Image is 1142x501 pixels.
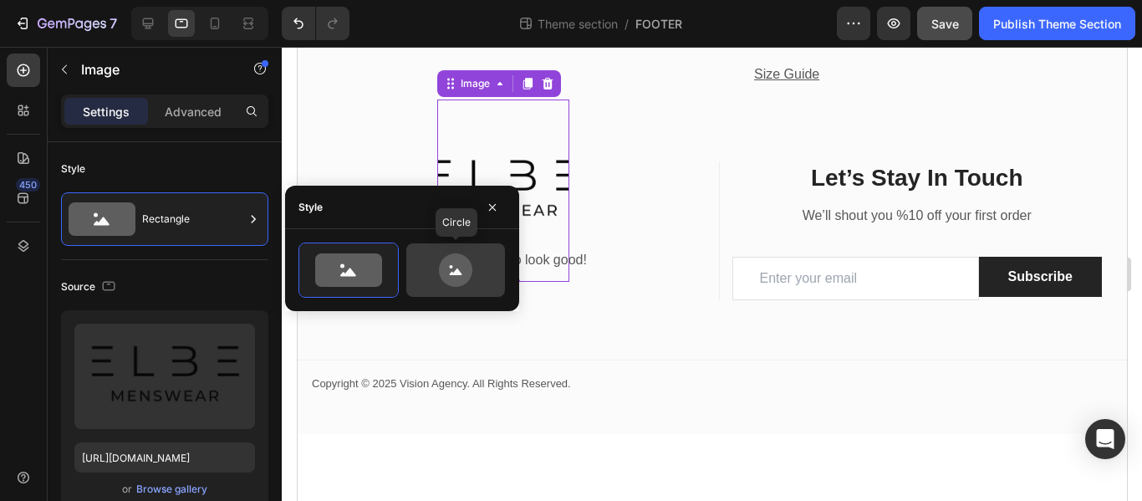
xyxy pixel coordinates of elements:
[135,481,208,498] button: Browse gallery
[81,59,223,79] p: Image
[681,210,805,250] button: Subscribe
[282,7,349,40] div: Undo/Redo
[83,103,130,120] p: Settings
[625,15,629,33] span: /
[534,15,621,33] span: Theme section
[165,103,222,120] p: Advanced
[711,220,775,240] div: Subscribe
[74,442,255,473] input: https://example.com/image.jpg
[136,482,207,497] div: Browse gallery
[917,7,972,40] button: Save
[122,479,132,499] span: or
[61,161,85,176] div: Style
[16,178,40,192] div: 450
[435,210,681,254] input: Enter your email
[298,47,1127,501] iframe: Design area
[1085,419,1125,459] div: Open Intercom Messenger
[298,200,323,215] div: Style
[931,17,959,31] span: Save
[436,116,803,146] p: Let’s Stay In Touch
[14,329,815,345] p: Copyright © 2025 Vision Agency. All Rights Reserved.
[635,15,682,33] span: FOOTER
[436,157,803,181] p: We’ll shout you %10 off your first order
[74,324,255,429] img: preview-image
[61,276,119,299] div: Source
[7,7,125,40] button: 7
[979,7,1135,40] button: Publish Theme Section
[993,15,1121,33] div: Publish Theme Section
[110,13,117,33] p: 7
[142,200,244,238] div: Rectangle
